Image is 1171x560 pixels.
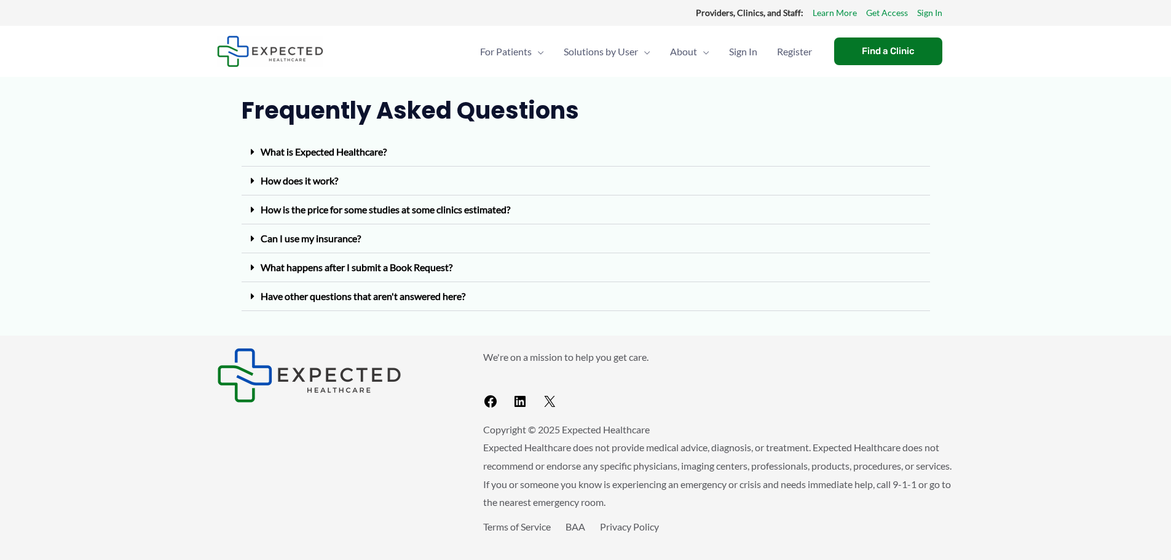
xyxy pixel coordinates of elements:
[261,261,452,273] a: What happens after I submit a Book Request?
[261,232,361,244] a: Can I use my insurance?
[697,30,709,73] span: Menu Toggle
[600,521,659,532] a: Privacy Policy
[866,5,908,21] a: Get Access
[696,7,803,18] strong: Providers, Clinics, and Staff:
[483,348,955,366] p: We're on a mission to help you get care.
[813,5,857,21] a: Learn More
[217,36,323,67] img: Expected Healthcare Logo - side, dark font, small
[470,30,554,73] a: For PatientsMenu Toggle
[242,224,930,253] div: Can I use my insurance?
[242,282,930,311] div: Have other questions that aren't answered here?
[242,167,930,195] div: How does it work?
[470,30,822,73] nav: Primary Site Navigation
[483,521,551,532] a: Terms of Service
[719,30,767,73] a: Sign In
[834,37,942,65] a: Find a Clinic
[483,424,650,435] span: Copyright © 2025 Expected Healthcare
[480,30,532,73] span: For Patients
[660,30,719,73] a: AboutMenu Toggle
[242,195,930,224] div: How is the price for some studies at some clinics estimated?
[483,441,952,508] span: Expected Healthcare does not provide medical advice, diagnosis, or treatment. Expected Healthcare...
[261,146,387,157] a: What is Expected Healthcare?
[767,30,822,73] a: Register
[217,348,452,403] aside: Footer Widget 1
[242,95,930,125] h2: Frequently Asked Questions
[566,521,585,532] a: BAA
[261,203,510,215] a: How is the price for some studies at some clinics estimated?
[242,253,930,282] div: What happens after I submit a Book Request?
[217,348,401,403] img: Expected Healthcare Logo - side, dark font, small
[483,348,955,414] aside: Footer Widget 2
[261,290,465,302] a: Have other questions that aren't answered here?
[638,30,650,73] span: Menu Toggle
[242,138,930,167] div: What is Expected Healthcare?
[777,30,812,73] span: Register
[532,30,544,73] span: Menu Toggle
[670,30,697,73] span: About
[554,30,660,73] a: Solutions by UserMenu Toggle
[917,5,942,21] a: Sign In
[729,30,757,73] span: Sign In
[564,30,638,73] span: Solutions by User
[261,175,338,186] a: How does it work?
